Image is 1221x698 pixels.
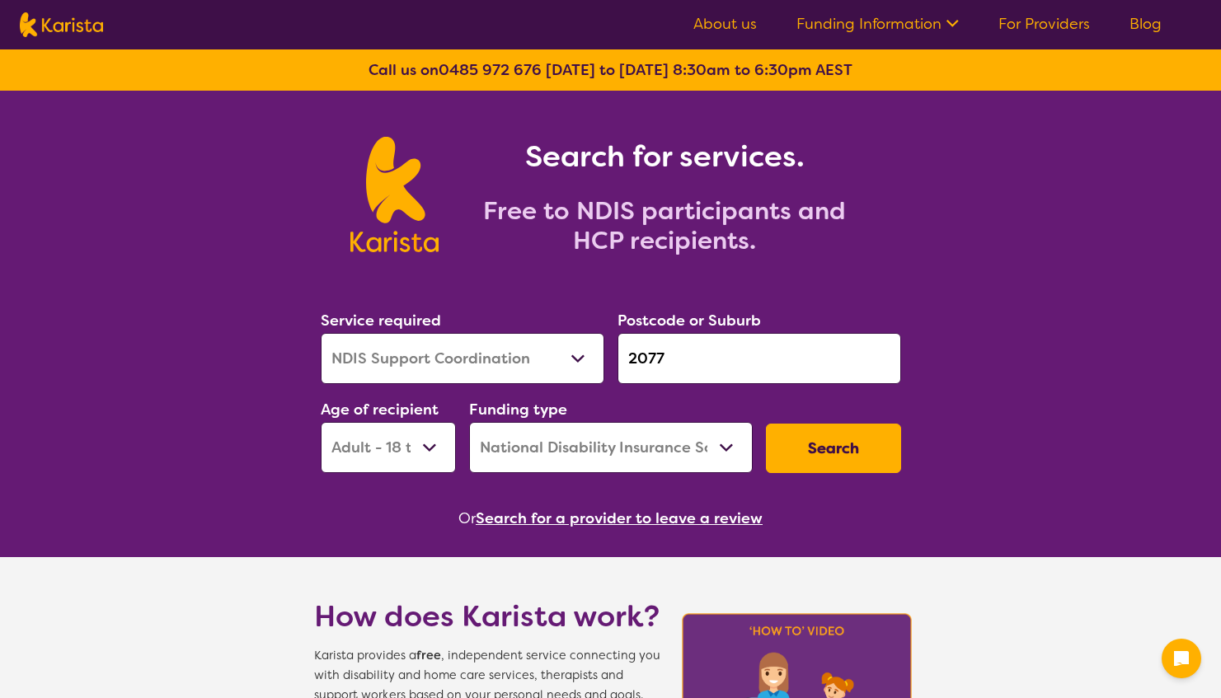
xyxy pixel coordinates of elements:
a: For Providers [998,14,1090,34]
button: Search [766,424,901,473]
b: Call us on [DATE] to [DATE] 8:30am to 6:30pm AEST [369,60,852,80]
label: Funding type [469,400,567,419]
label: Age of recipient [321,400,439,419]
img: Karista logo [20,12,103,37]
a: About us [693,14,757,34]
h2: Free to NDIS participants and HCP recipients. [458,196,871,255]
h1: Search for services. [458,137,871,176]
button: Search for a provider to leave a review [476,506,763,531]
label: Service required [321,311,441,330]
a: Blog [1129,14,1162,34]
label: Postcode or Suburb [618,311,761,330]
span: Or [458,506,476,531]
a: Funding Information [796,14,959,34]
b: free [416,648,441,663]
input: Type [618,333,901,384]
a: 0485 972 676 [439,60,542,80]
h1: How does Karista work? [314,597,660,636]
img: Karista logo [350,137,439,252]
